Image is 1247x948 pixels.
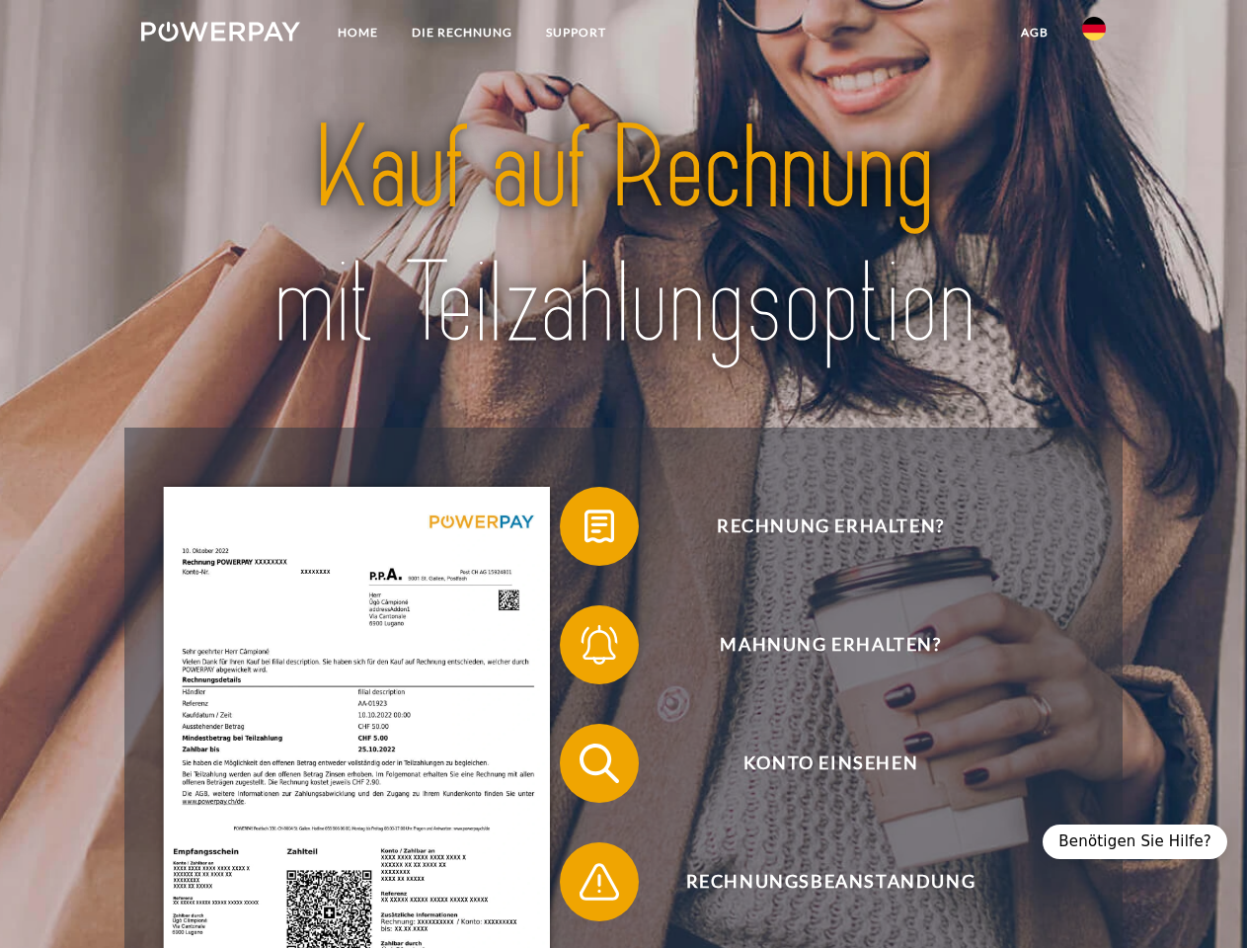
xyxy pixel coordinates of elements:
a: SUPPORT [529,15,623,50]
span: Rechnung erhalten? [588,487,1072,566]
button: Konto einsehen [560,724,1073,803]
a: agb [1004,15,1065,50]
img: qb_bell.svg [575,620,624,670]
span: Rechnungsbeanstandung [588,842,1072,921]
img: de [1082,17,1106,40]
a: DIE RECHNUNG [395,15,529,50]
img: qb_bill.svg [575,502,624,551]
button: Rechnungsbeanstandung [560,842,1073,921]
button: Rechnung erhalten? [560,487,1073,566]
span: Konto einsehen [588,724,1072,803]
button: Mahnung erhalten? [560,605,1073,684]
a: Home [321,15,395,50]
img: qb_warning.svg [575,857,624,907]
img: logo-powerpay-white.svg [141,22,300,41]
span: Mahnung erhalten? [588,605,1072,684]
img: qb_search.svg [575,739,624,788]
img: title-powerpay_de.svg [189,95,1058,378]
div: Benötigen Sie Hilfe? [1043,825,1227,859]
